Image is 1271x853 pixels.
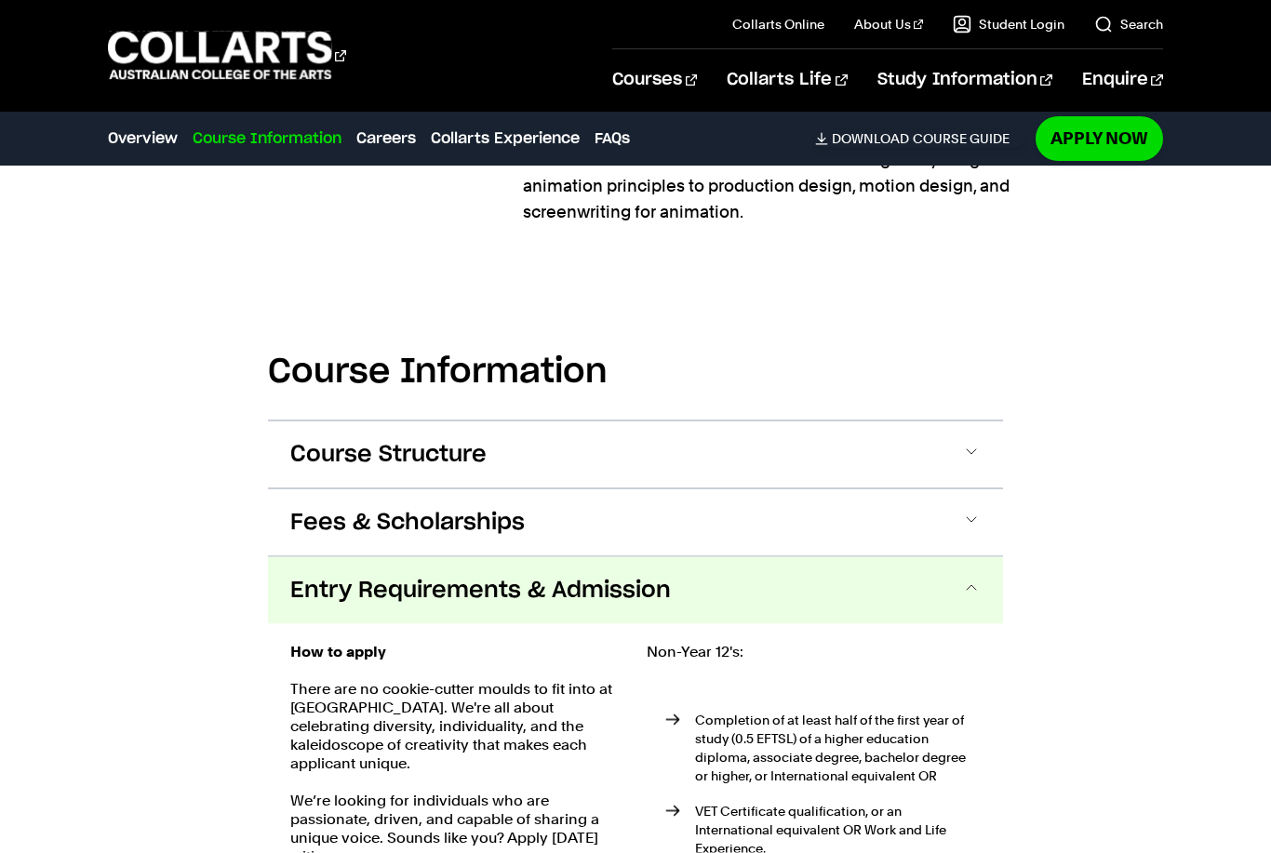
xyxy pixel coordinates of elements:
a: Collarts Online [732,15,824,33]
a: Enquire [1082,49,1163,111]
a: Careers [356,127,416,150]
span: Fees & Scholarships [290,508,525,538]
a: Collarts Experience [431,127,580,150]
span: Download [832,130,909,147]
p: Completion of at least half of the first year of study (0.5 EFTSL) of a higher education diploma,... [695,711,981,785]
a: Overview [108,127,178,150]
a: Study Information [877,49,1052,111]
a: Apply Now [1036,116,1163,160]
span: Course Structure [290,440,487,470]
button: Course Structure [268,421,1003,488]
p: Non-Year 12's: [647,643,981,661]
a: DownloadCourse Guide [815,130,1024,147]
strong: How to apply [290,643,386,660]
h2: Course Information [268,352,1003,393]
div: Go to homepage [108,29,346,82]
p: There are no cookie-cutter moulds to fit into at [GEOGRAPHIC_DATA]. We're all about celebrating d... [290,680,624,773]
a: About Us [854,15,923,33]
a: Course Information [193,127,341,150]
a: Courses [612,49,697,111]
a: FAQs [595,127,630,150]
span: Entry Requirements & Admission [290,576,671,606]
a: Student Login [953,15,1064,33]
a: Search [1094,15,1163,33]
button: Fees & Scholarships [268,489,1003,556]
button: Entry Requirements & Admission [268,557,1003,624]
a: Collarts Life [727,49,847,111]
